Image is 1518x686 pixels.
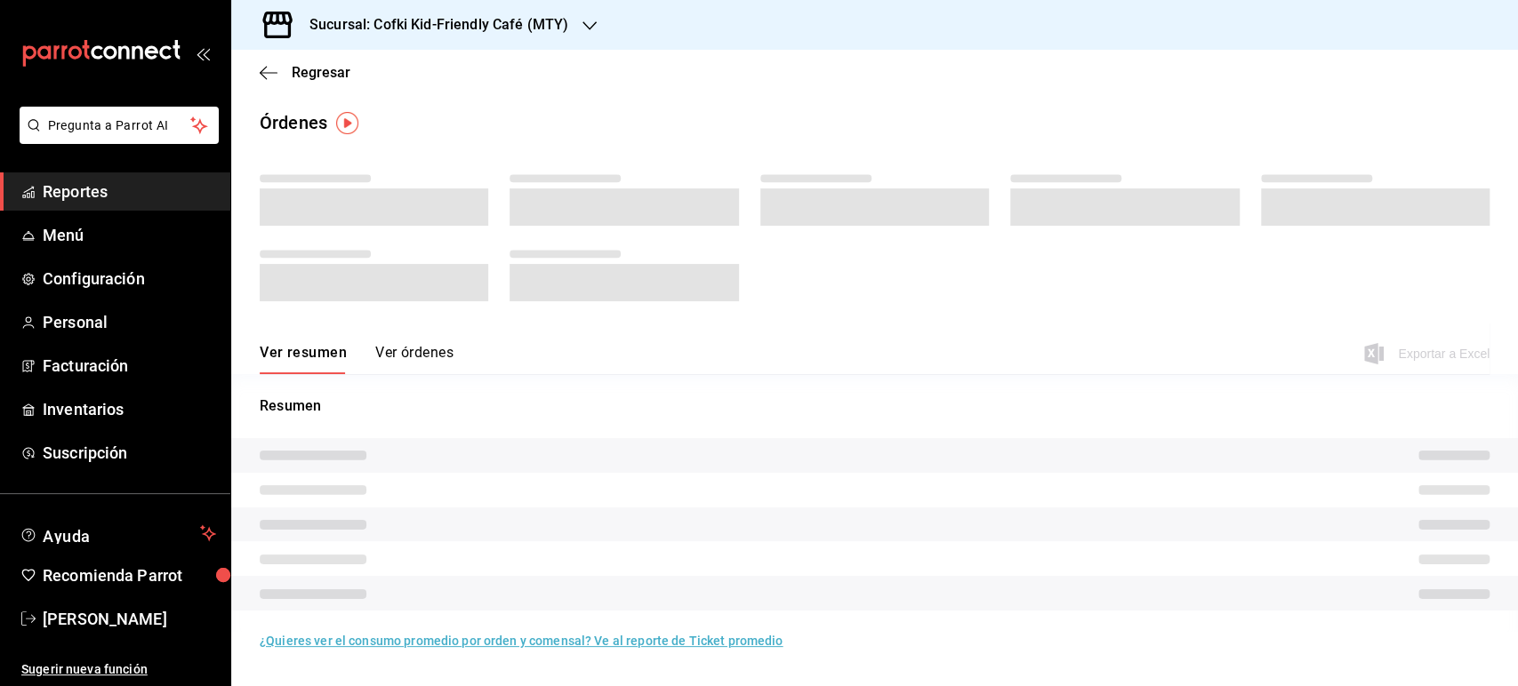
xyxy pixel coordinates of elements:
button: Regresar [260,64,350,81]
span: Configuración [43,267,216,291]
span: Regresar [292,64,350,81]
span: Inventarios [43,397,216,421]
button: open_drawer_menu [196,46,210,60]
button: Pregunta a Parrot AI [20,107,219,144]
span: Ayuda [43,522,193,544]
button: Ver órdenes [375,344,454,374]
span: Personal [43,310,216,334]
img: Tooltip marker [336,112,358,134]
p: Resumen [260,395,1490,417]
span: Suscripción [43,441,216,465]
div: navigation tabs [260,344,454,374]
span: Pregunta a Parrot AI [48,116,191,135]
a: ¿Quieres ver el consumo promedio por orden y comensal? Ve al reporte de Ticket promedio [260,634,783,648]
div: Órdenes [260,109,327,136]
button: Ver resumen [260,344,347,374]
span: Recomienda Parrot [43,563,216,587]
span: Reportes [43,179,216,203]
span: Menú [43,223,216,247]
span: Facturación [43,354,216,378]
span: Sugerir nueva función [21,660,216,679]
h3: Sucursal: Cofki Kid-Friendly Café (MTY) [295,14,568,36]
span: [PERSON_NAME] [43,607,216,631]
a: Pregunta a Parrot AI [12,129,219,148]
